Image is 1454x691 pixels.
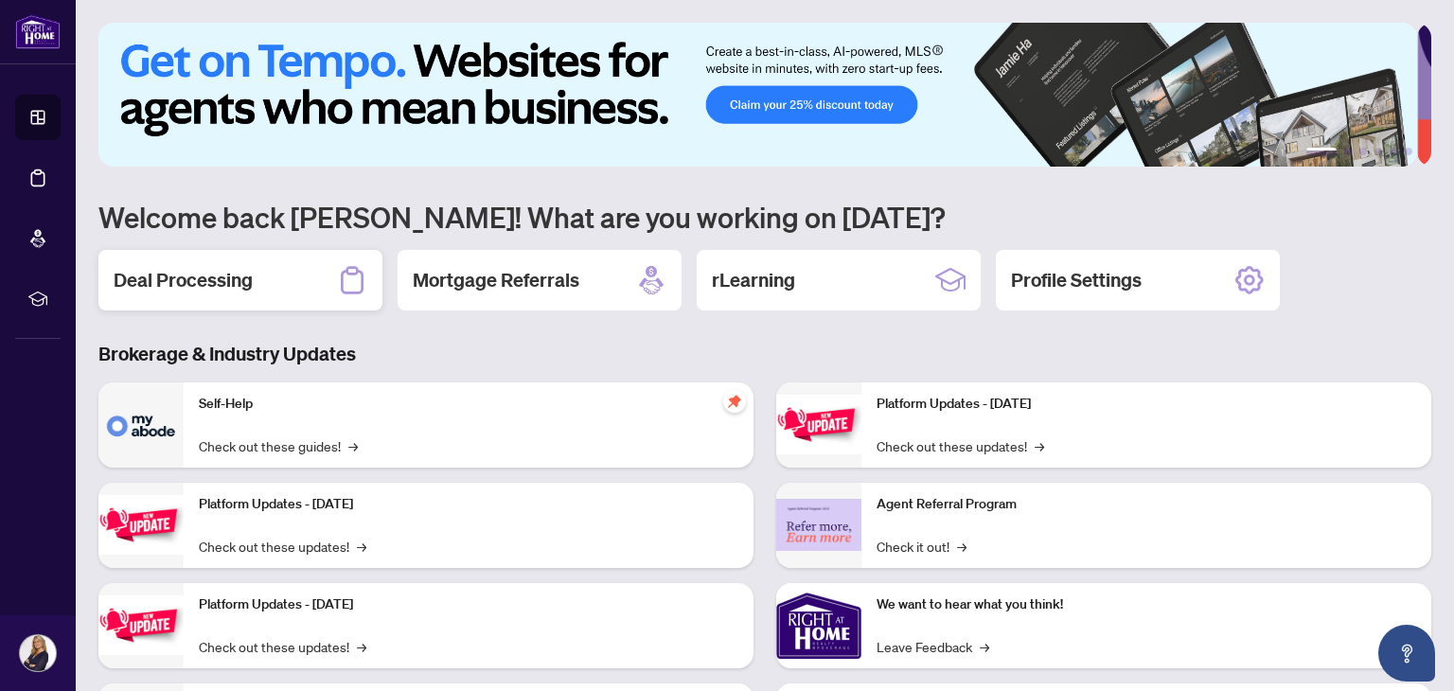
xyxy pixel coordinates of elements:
[1344,148,1352,155] button: 2
[114,267,253,293] h2: Deal Processing
[1011,267,1142,293] h2: Profile Settings
[877,494,1416,515] p: Agent Referral Program
[776,395,861,454] img: Platform Updates - June 23, 2025
[98,595,184,655] img: Platform Updates - July 21, 2025
[1306,148,1337,155] button: 1
[199,536,366,557] a: Check out these updates!→
[1035,435,1044,456] span: →
[199,494,738,515] p: Platform Updates - [DATE]
[712,267,795,293] h2: rLearning
[1405,148,1412,155] button: 6
[199,394,738,415] p: Self-Help
[20,635,56,671] img: Profile Icon
[357,636,366,657] span: →
[413,267,579,293] h2: Mortgage Referrals
[877,394,1416,415] p: Platform Updates - [DATE]
[98,495,184,555] img: Platform Updates - September 16, 2025
[199,594,738,615] p: Platform Updates - [DATE]
[776,583,861,668] img: We want to hear what you think!
[98,341,1431,367] h3: Brokerage & Industry Updates
[348,435,358,456] span: →
[15,14,61,49] img: logo
[98,23,1417,167] img: Slide 0
[1378,625,1435,682] button: Open asap
[1390,148,1397,155] button: 5
[199,636,366,657] a: Check out these updates!→
[877,594,1416,615] p: We want to hear what you think!
[357,536,366,557] span: →
[199,435,358,456] a: Check out these guides!→
[957,536,966,557] span: →
[980,636,989,657] span: →
[98,199,1431,235] h1: Welcome back [PERSON_NAME]! What are you working on [DATE]?
[877,536,966,557] a: Check it out!→
[877,435,1044,456] a: Check out these updates!→
[1359,148,1367,155] button: 3
[776,499,861,551] img: Agent Referral Program
[98,382,184,468] img: Self-Help
[1374,148,1382,155] button: 4
[723,390,746,413] span: pushpin
[877,636,989,657] a: Leave Feedback→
